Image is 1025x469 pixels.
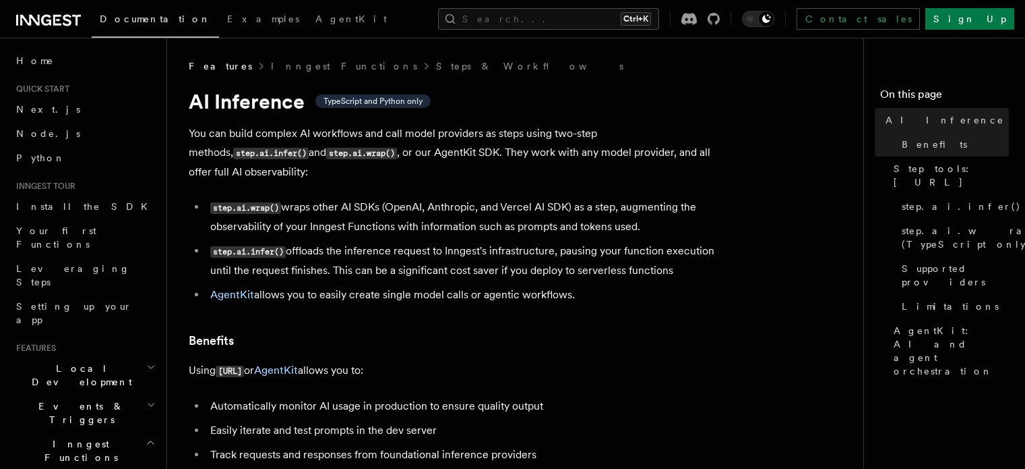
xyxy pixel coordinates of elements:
a: step.ai.wrap() (TypeScript only) [896,219,1009,256]
button: Search...Ctrl+K [438,8,659,30]
a: AI Inference [880,108,1009,132]
span: Features [11,343,56,354]
a: Next.js [11,97,158,121]
span: Install the SDK [16,201,156,212]
a: Inngest Functions [271,59,417,73]
a: AgentKit [210,288,254,301]
span: Limitations [902,300,999,313]
a: AgentKit [307,4,395,36]
span: Quick start [11,84,69,94]
li: offloads the inference request to Inngest's infrastructure, pausing your function execution until... [206,242,728,280]
span: step.ai.infer() [902,200,1021,213]
button: Local Development [11,356,158,394]
a: Step tools: [URL] [888,157,1009,194]
a: Your first Functions [11,219,158,256]
span: Inngest Functions [11,437,146,464]
span: Leveraging Steps [16,263,130,287]
span: Benefits [902,138,967,151]
span: Examples [227,13,299,24]
code: step.ai.infer() [233,148,309,159]
a: Install the SDK [11,194,158,219]
a: Documentation [92,4,219,38]
a: AgentKit [254,364,298,377]
a: AgentKit: AI and agent orchestration [888,319,1009,383]
li: allows you to easily create single model calls or agentic workflows. [206,285,728,304]
span: AgentKit: AI and agent orchestration [894,324,1009,378]
span: TypeScript and Python only [323,96,423,107]
a: Setting up your app [11,294,158,332]
a: step.ai.infer() [896,194,1009,219]
span: Your first Functions [16,225,96,250]
li: Easily iterate and test prompts in the dev server [206,421,728,440]
a: Examples [219,4,307,36]
a: Benefits [896,132,1009,157]
a: Steps & Workflows [436,59,623,73]
span: AI Inference [886,113,1004,127]
a: Home [11,49,158,73]
a: Node.js [11,121,158,146]
span: AgentKit [315,13,387,24]
code: [URL] [216,366,244,377]
li: Automatically monitor AI usage in production to ensure quality output [206,397,728,416]
h4: On this page [880,86,1009,108]
code: step.ai.wrap() [326,148,397,159]
button: Toggle dark mode [742,11,774,27]
kbd: Ctrl+K [621,12,651,26]
span: Python [16,153,65,163]
a: Supported providers [896,256,1009,294]
p: You can build complex AI workflows and call model providers as steps using two-step methods, and ... [189,124,728,182]
span: Features [189,59,252,73]
span: Events & Triggers [11,399,147,426]
span: Documentation [100,13,211,24]
span: Setting up your app [16,301,132,325]
a: Benefits [189,331,234,350]
code: step.ai.wrap() [210,202,281,214]
span: Node.js [16,128,80,139]
span: Home [16,54,54,67]
span: Next.js [16,104,80,115]
button: Events & Triggers [11,394,158,432]
span: Local Development [11,362,147,389]
p: Using or allows you to: [189,361,728,381]
a: Limitations [896,294,1009,319]
li: wraps other AI SDKs (OpenAI, Anthropic, and Vercel AI SDK) as a step, augmenting the observabilit... [206,198,728,236]
li: Track requests and responses from foundational inference providers [206,445,728,464]
h1: AI Inference [189,89,728,113]
a: Python [11,146,158,170]
span: Supported providers [902,262,1009,289]
span: Step tools: [URL] [894,162,1009,189]
code: step.ai.infer() [210,246,286,258]
span: Inngest tour [11,181,75,192]
a: Sign Up [925,8,1014,30]
a: Contact sales [797,8,920,30]
a: Leveraging Steps [11,256,158,294]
